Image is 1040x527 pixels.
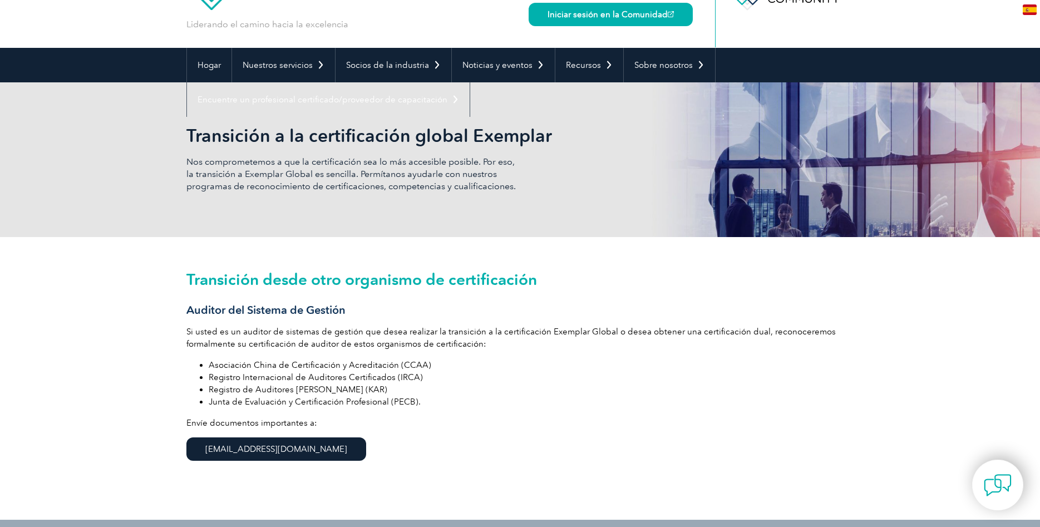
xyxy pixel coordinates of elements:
[462,60,533,70] font: Noticias y eventos
[1023,4,1037,15] img: en
[186,418,317,428] font: Envíe documentos importantes a:
[452,48,555,82] a: Noticias y eventos
[209,360,431,370] font: Asociación China de Certificación y Acreditación (CCAA)
[555,48,623,82] a: Recursos
[243,60,313,70] font: Nuestros servicios
[187,48,231,82] a: Hogar
[198,60,221,70] font: Hogar
[548,9,668,19] font: Iniciar sesión en la Comunidad
[668,11,674,17] img: open_square.png
[186,327,836,349] font: Si usted es un auditor de sistemas de gestión que desea realizar la transición a la certificación...
[209,397,421,407] font: Junta de Evaluación y Certificación Profesional (PECB).
[187,82,470,117] a: Encuentre un profesional certificado/proveedor de capacitación
[232,48,335,82] a: Nuestros servicios
[198,95,447,105] font: Encuentre un profesional certificado/proveedor de capacitación
[346,60,429,70] font: Socios de la industria
[336,48,451,82] a: Socios de la industria
[186,125,552,146] font: Transición a la certificación global Exemplar
[984,471,1012,499] img: contact-chat.png
[186,156,516,191] font: Nos comprometemos a que la certificación sea lo más accesible posible. Por eso, la transición a E...
[624,48,715,82] a: Sobre nosotros
[634,60,693,70] font: Sobre nosotros
[186,303,346,317] font: Auditor del Sistema de Gestión
[186,437,366,461] a: [EMAIL_ADDRESS][DOMAIN_NAME]
[209,385,387,395] font: Registro de Auditores [PERSON_NAME] (KAR)
[566,60,601,70] font: Recursos
[529,3,693,26] a: Iniciar sesión en la Comunidad
[205,444,347,454] font: [EMAIL_ADDRESS][DOMAIN_NAME]
[186,270,537,289] font: Transición desde otro organismo de certificación
[186,19,348,29] font: Liderando el camino hacia la excelencia
[209,372,423,382] font: Registro Internacional de Auditores Certificados (IRCA)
